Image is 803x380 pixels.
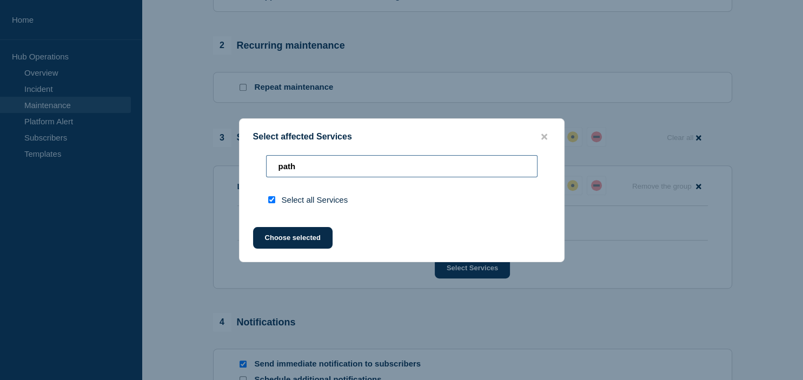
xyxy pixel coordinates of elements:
div: Select affected Services [240,132,564,142]
button: Choose selected [253,227,333,249]
span: Select all Services [282,195,348,204]
input: select all checkbox [268,196,275,203]
button: close button [538,132,550,142]
input: Search [266,155,537,177]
